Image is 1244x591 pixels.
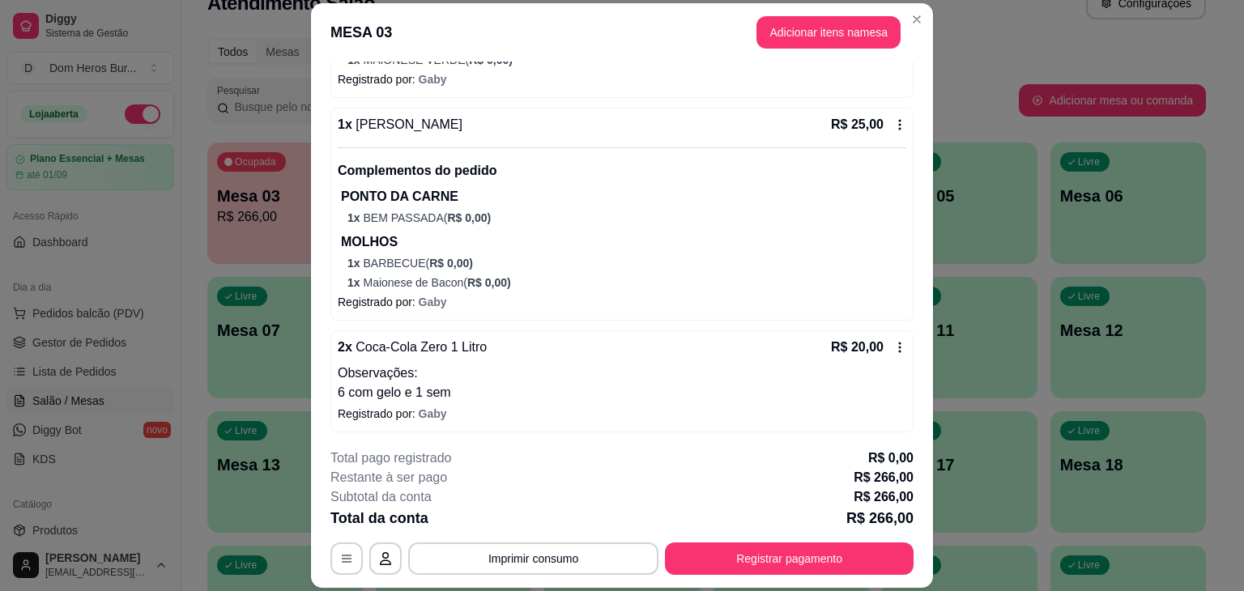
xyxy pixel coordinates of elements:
p: R$ 20,00 [831,338,884,357]
p: R$ 25,00 [831,115,884,134]
p: Subtotal da conta [330,487,432,507]
p: R$ 266,00 [854,468,914,487]
span: Gaby [419,407,447,420]
p: Maionese de Bacon ( [347,274,906,291]
span: [PERSON_NAME] [352,117,462,131]
p: Restante à ser pago [330,468,447,487]
button: Imprimir consumo [408,542,658,575]
p: BEM PASSADA ( [347,210,906,226]
span: R$ 0,00 ) [429,257,473,270]
button: Close [904,6,930,32]
p: Total da conta [330,507,428,529]
span: 1 x [347,53,363,66]
p: Registrado por: [338,71,906,87]
button: Registrar pagamento [665,542,914,575]
p: R$ 266,00 [846,507,914,529]
p: Total pago registrado [330,449,451,468]
p: R$ 266,00 [854,487,914,507]
span: Gaby [419,295,447,308]
p: 1 x [338,115,462,134]
p: Registrado por: [338,406,906,422]
p: PONTO DA CARNE [341,187,906,206]
p: BARBECUE ( [347,255,906,271]
span: 1 x [347,211,363,224]
p: MOLHOS [341,232,906,252]
span: Gaby [419,73,447,86]
p: R$ 0,00 [868,449,914,468]
span: Coca-Cola Zero 1 Litro [352,340,487,354]
span: R$ 0,00 ) [469,53,513,66]
p: Observações: [338,364,906,383]
span: R$ 0,00 ) [467,276,511,289]
p: Registrado por: [338,294,906,310]
p: 6 com gelo e 1 sem [338,383,906,402]
span: 1 x [347,257,363,270]
span: 1 x [347,276,363,289]
p: 2 x [338,338,487,357]
header: MESA 03 [311,3,933,62]
button: Adicionar itens namesa [756,16,901,49]
span: R$ 0,00 ) [447,211,491,224]
p: Complementos do pedido [338,161,906,181]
